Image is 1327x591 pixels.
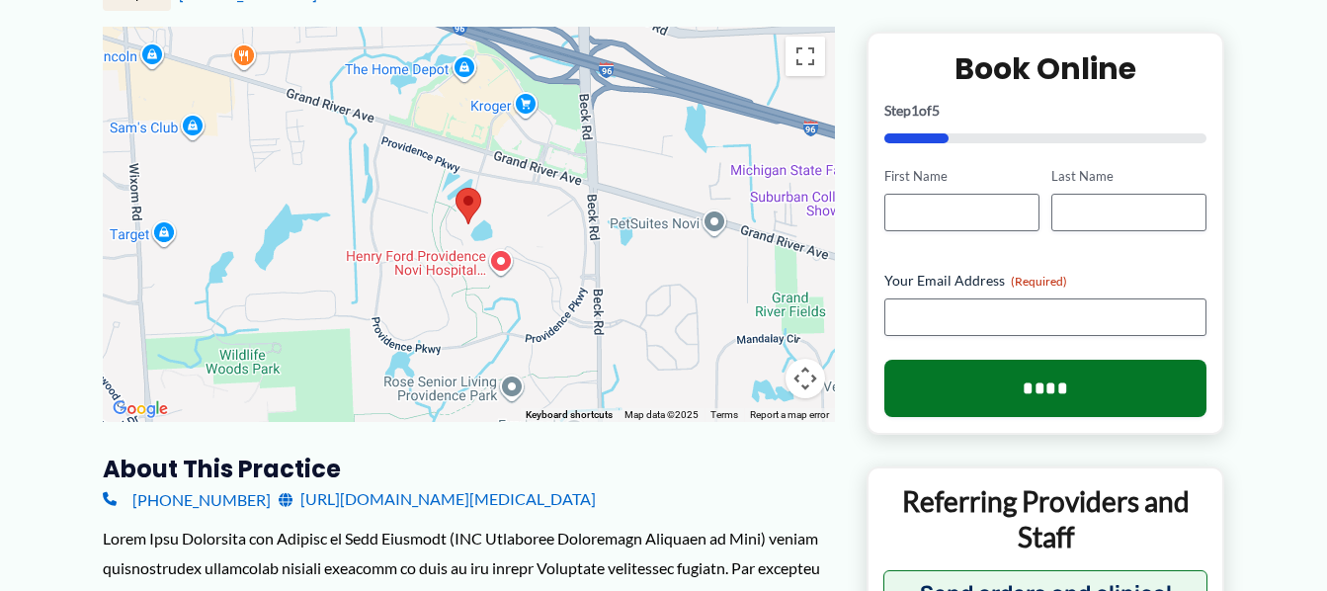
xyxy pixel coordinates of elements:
button: Toggle fullscreen view [786,37,825,76]
span: (Required) [1011,274,1067,289]
a: Report a map error [750,409,829,420]
h2: Book Online [884,49,1207,88]
label: Your Email Address [884,271,1207,291]
a: Open this area in Google Maps (opens a new window) [108,396,173,422]
label: Last Name [1051,167,1206,186]
h3: About this practice [103,454,835,484]
button: Keyboard shortcuts [526,408,613,422]
p: Step of [884,104,1207,118]
p: Referring Providers and Staff [883,483,1208,555]
span: Map data ©2025 [624,409,699,420]
a: [PHONE_NUMBER] [103,484,271,514]
button: Map camera controls [786,359,825,398]
span: 5 [932,102,940,119]
span: 1 [911,102,919,119]
a: Terms (opens in new tab) [710,409,738,420]
a: [URL][DOMAIN_NAME][MEDICAL_DATA] [279,484,596,514]
label: First Name [884,167,1039,186]
img: Google [108,396,173,422]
